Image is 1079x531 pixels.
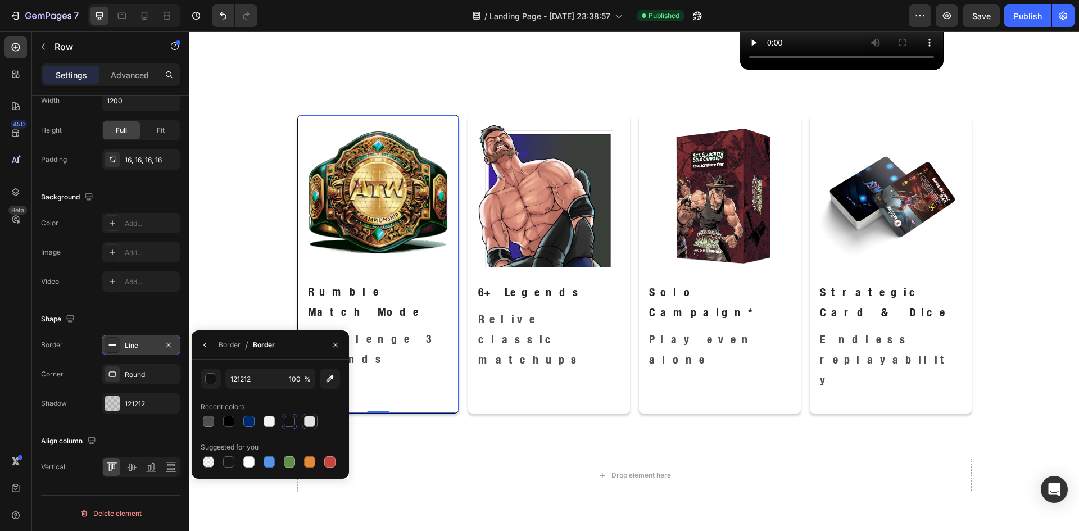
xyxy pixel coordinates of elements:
[629,92,773,236] img: gempages_585976556803850947-441ef9ab-356e-4a92-8785-49afc34f5683.png
[125,155,178,165] div: 16, 16, 16, 16
[125,277,178,287] div: Add...
[459,92,602,236] img: gempages_585976556803850947-5a127b04-f9a9-4ee8-b9fb-95d11ba2e0fb.png
[649,11,679,21] span: Published
[963,4,1000,27] button: Save
[41,190,96,205] div: Background
[422,439,482,448] div: Drop element here
[41,462,65,472] div: Vertical
[484,10,487,22] span: /
[225,369,284,389] input: Eg: FFFFFF
[41,505,180,523] button: Delete element
[253,340,275,350] div: Border
[111,69,149,81] p: Advanced
[460,251,601,291] p: Solo Campaign*
[41,125,62,135] div: Height
[41,369,64,379] div: Corner
[245,338,248,352] span: /
[189,31,1079,531] iframe: Design area
[102,90,180,111] input: Auto
[74,9,79,22] p: 7
[288,92,432,236] img: gempages_585976556803850947-f6e9ada2-7bae-4f9f-b8f7-ed34562eb48d.png
[125,399,178,409] div: 121212
[289,251,430,271] p: 6+ Legends
[41,96,60,106] div: Width
[1004,4,1051,27] button: Publish
[631,298,772,358] p: Endless replayability
[41,276,59,287] div: Video
[631,251,772,291] p: Strategic Card & Dice
[80,507,142,520] div: Delete element
[1014,10,1042,22] div: Publish
[55,40,150,53] p: Row
[125,219,178,229] div: Add...
[41,247,61,257] div: Image
[41,434,98,449] div: Align column
[460,298,601,338] p: Play even alone
[41,312,77,327] div: Shape
[11,120,27,129] div: 450
[125,370,178,380] div: Round
[1041,476,1068,503] div: Open Intercom Messenger
[41,398,67,409] div: Shadow
[4,4,84,27] button: 7
[41,340,63,350] div: Border
[116,125,127,135] span: Full
[41,155,67,165] div: Padding
[125,341,157,351] div: Line
[56,69,87,81] p: Settings
[125,248,178,258] div: Add...
[201,442,259,452] div: Suggested for you
[201,402,244,412] div: Recent colors
[489,10,610,22] span: Landing Page - [DATE] 23:38:57
[972,11,991,21] span: Save
[157,125,165,135] span: Fit
[219,340,241,350] div: Border
[304,374,311,384] span: %
[289,278,430,338] p: Relive classic matchups
[212,4,257,27] div: Undo/Redo
[41,218,58,228] div: Color
[8,206,27,215] div: Beta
